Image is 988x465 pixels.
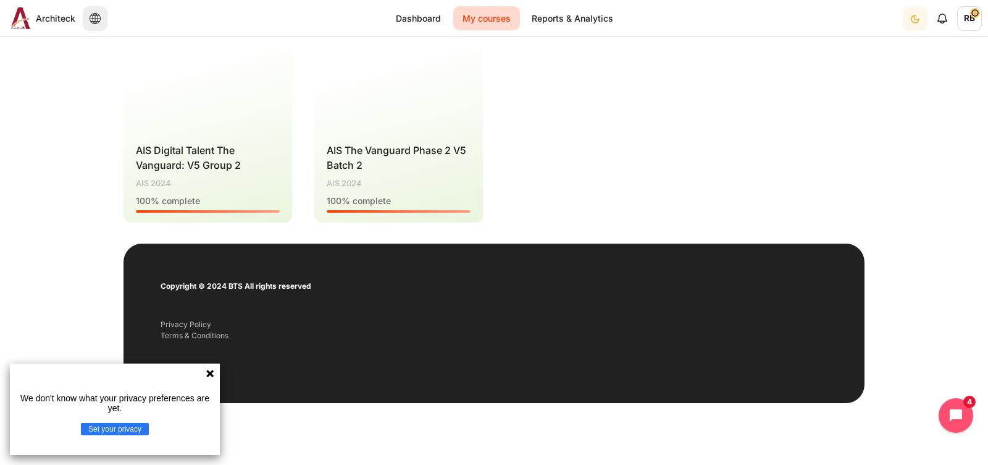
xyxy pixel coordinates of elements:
div: Dark Mode [904,6,926,31]
a: User menu [957,6,982,31]
div: Show notification window with no new notifications [930,6,955,31]
span: AIS 2024 [327,177,362,190]
p: We don't know what your privacy preferences are yet. [15,393,215,413]
a: Privacy Policy [161,320,211,329]
span: RB [957,6,982,31]
span: AIS 2024 [136,177,171,190]
button: Languages [83,6,107,31]
a: My courses [453,6,520,30]
div: % complete [136,194,280,207]
strong: Copyright © 2024 BTS All rights reserved [161,281,311,291]
a: Dashboard [387,6,450,30]
a: AIS Digital Talent The Vanguard: V5 Group 2 [136,144,241,171]
span: 100 [327,195,341,206]
a: Terms & Conditions [161,331,228,340]
div: % complete [327,194,471,207]
button: Set your privacy [81,423,149,435]
span: Architeck [36,12,75,25]
a: AIS The Vanguard Phase 2 V5 Batch 2 [327,144,466,171]
span: 100 [136,195,151,206]
img: Architeck [11,7,31,29]
a: Architeck Architeck [6,7,75,29]
button: Light Mode Dark Mode [903,6,927,31]
a: Reports & Analytics [522,6,622,30]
